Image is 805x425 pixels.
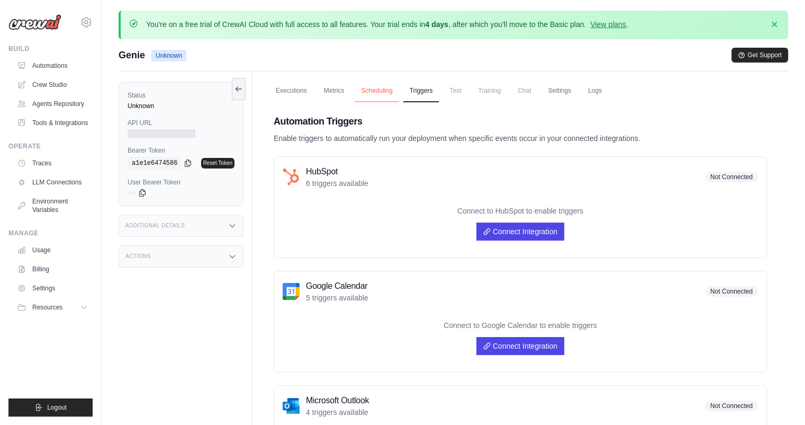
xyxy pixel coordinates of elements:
[306,407,369,418] p: 4 triggers available
[705,172,758,182] span: Not Connected
[128,102,234,110] div: Unknown
[283,206,758,216] p: Connect to HubSpot to enable triggers
[201,158,234,169] a: Reset Token
[13,57,93,74] a: Automations
[119,48,145,63] span: Genie
[128,178,234,187] label: User Bearer Token
[125,253,151,260] h3: Actions
[705,286,758,297] span: Not Connected
[476,337,564,355] a: Connect Integration
[590,20,626,29] a: View plans
[13,280,93,297] a: Settings
[511,80,537,101] span: Chat is not available until the deployment is complete
[306,280,368,293] h3: Google Calendar
[13,174,93,191] a: LLM Connections
[13,155,93,172] a: Traces
[582,80,608,102] a: Logs
[151,50,186,61] span: Unknown
[13,76,93,93] a: Crew Studio
[425,20,448,29] strong: 4 days
[283,169,300,185] img: HubSpot
[8,229,93,237] div: Manage
[8,399,93,417] button: Logout
[8,14,61,30] img: Logo
[731,48,788,63] button: Get Support
[542,80,577,102] a: Settings
[269,80,313,102] a: Executions
[13,95,93,112] a: Agents Repository
[705,401,758,411] span: Not Connected
[125,223,185,229] h3: Additional Details
[306,293,368,303] p: 5 triggers available
[146,19,628,30] p: You're on a free trial of CrewAI Cloud with full access to all features. Your trial ends in , aft...
[274,133,767,144] p: Enable triggers to automatically run your deployment when specific events occur in your connected...
[752,374,805,425] iframe: Chat Widget
[403,80,439,102] a: Triggers
[752,374,805,425] div: Widget de chat
[13,261,93,278] a: Billing
[32,303,62,312] span: Resources
[274,114,767,129] h2: Automation Triggers
[318,80,351,102] a: Metrics
[306,394,369,407] h3: Microsoft Outlook
[128,146,234,155] label: Bearer Token
[128,157,182,170] code: a1e1e6474586
[8,142,93,150] div: Operate
[283,283,300,300] img: Google Calendar
[306,178,368,189] p: 6 triggers available
[128,119,234,127] label: API URL
[128,91,234,100] label: Status
[443,80,467,101] span: Test
[283,397,300,414] img: Microsoft Outlook
[283,320,758,331] p: Connect to Google Calendar to enable triggers
[355,80,399,102] a: Scheduling
[472,80,507,101] span: Training is not available until the deployment is complete
[13,242,93,259] a: Usage
[476,223,564,241] a: Connect Integration
[13,114,93,131] a: Tools & Integrations
[13,299,93,316] button: Resources
[47,403,67,412] span: Logout
[8,45,93,53] div: Build
[13,193,93,218] a: Environment Variables
[306,165,368,178] h3: HubSpot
